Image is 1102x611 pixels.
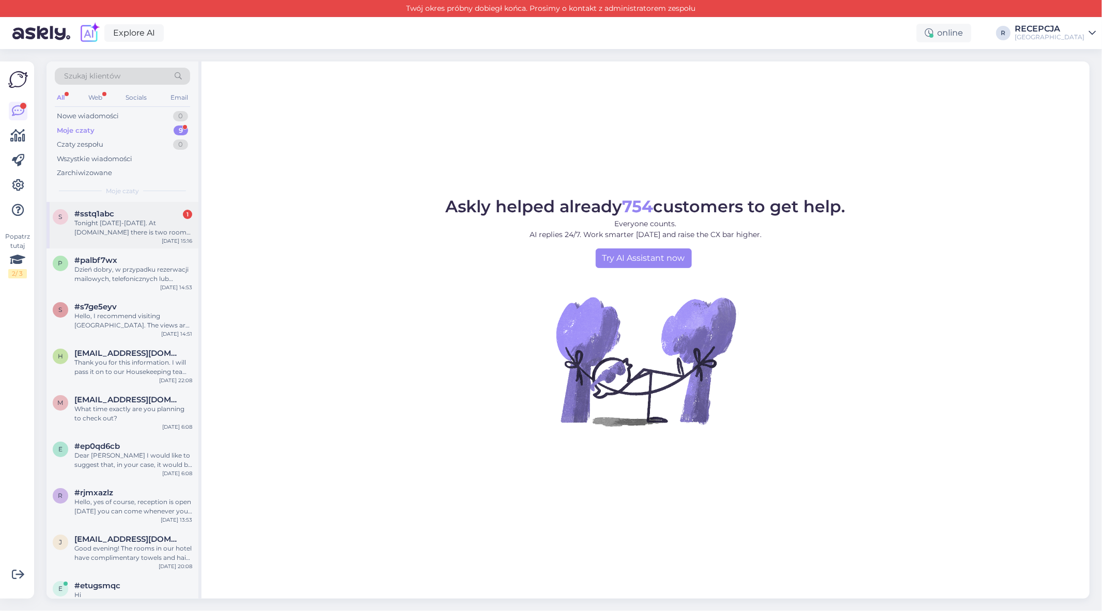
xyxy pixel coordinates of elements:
img: No Chat active [553,268,739,454]
span: #palbf7wx [74,256,117,265]
div: [DATE] 20:08 [159,562,192,570]
span: jayniebarnes25@yahoo.co.uk [74,535,182,544]
div: 2 / 3 [8,269,27,278]
a: RECEPCJA[GEOGRAPHIC_DATA] [1015,25,1096,41]
div: Popatrz tutaj [8,232,27,278]
div: R [996,26,1011,40]
a: Try AI Assistant now [596,248,692,268]
div: RECEPCJA [1015,25,1084,33]
div: Dear [PERSON_NAME] I would like to suggest that, in your case, it would be best to plan the reser... [74,451,192,469]
div: [GEOGRAPHIC_DATA] [1015,33,1084,41]
span: r [58,492,63,499]
div: Web [86,91,104,104]
p: Everyone counts. AI replies 24/7. Work smarter [DATE] and raise the CX bar higher. [446,218,846,240]
div: [DATE] 15:16 [162,237,192,245]
span: #etugsmqc [74,581,120,590]
div: Nowe wiadomości [57,111,119,121]
div: Hi [74,590,192,600]
div: 1 [183,210,192,219]
div: [DATE] 22:08 [159,377,192,384]
span: hall.r3@hotmail.co.uk [74,349,182,358]
div: 0 [173,111,188,121]
span: p [58,259,63,267]
span: Moje czaty [106,186,139,196]
span: e [58,445,63,453]
span: #s7ge5eyv [74,302,117,311]
span: marsavva168@gmail.com [74,395,182,404]
img: Askly Logo [8,70,28,89]
div: [DATE] 14:51 [161,330,192,338]
span: #rjmxazlz [74,488,113,497]
div: Dzień dobry, w przypadku rezerwacji mailowych, telefonicznych lub booking itp. opłata pobierana j... [74,265,192,284]
div: Email [168,91,190,104]
img: explore-ai [79,22,100,44]
span: e [58,585,63,592]
div: [DATE] 14:53 [160,284,192,291]
span: s [59,306,63,314]
div: Czaty zespołu [57,139,103,150]
div: Hello, yes of course, reception is open [DATE] you can come whenever you want to leave your lugga... [74,497,192,516]
div: Wszystkie wiadomości [57,154,132,164]
div: [DATE] 6:08 [162,423,192,431]
div: Tonight [DATE]-[DATE]. At [DOMAIN_NAME] there is two rooms left [74,218,192,237]
div: Hello, I recommend visiting [GEOGRAPHIC_DATA]. The views are beautiful in winter. During this per... [74,311,192,330]
div: [DATE] 13:53 [161,516,192,524]
span: Askly helped already customers to get help. [446,196,846,216]
div: All [55,91,67,104]
div: Socials [123,91,149,104]
a: Explore AI [104,24,164,42]
span: s [59,213,63,221]
span: j [59,538,62,546]
div: What time exactly are you planning to check out? [74,404,192,423]
div: online [917,24,971,42]
span: m [58,399,64,406]
span: Szukaj klientów [64,71,120,82]
b: 754 [623,196,654,216]
div: 9 [174,126,188,136]
span: h [58,352,63,360]
div: Good evening! The rooms in our hotel have complimentary towels and hair dryers. Best wishes, [PER... [74,544,192,562]
div: Moje czaty [57,126,95,136]
div: 0 [173,139,188,150]
div: [DATE] 6:08 [162,469,192,477]
div: Thank you for this information. I will pass it on to our Housekeeping team :) [74,358,192,377]
span: #sstq1abc [74,209,114,218]
span: #ep0qd6cb [74,442,120,451]
div: Zarchiwizowane [57,168,112,178]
